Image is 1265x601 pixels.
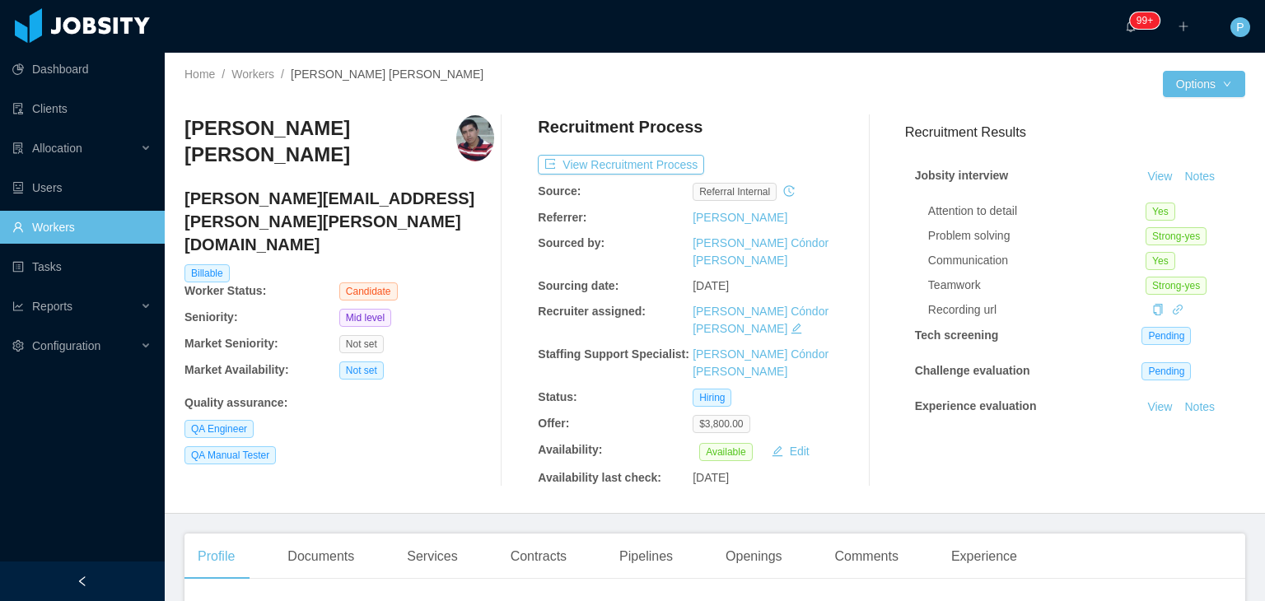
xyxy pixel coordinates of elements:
div: Documents [274,533,367,580]
strong: Jobsity interview [915,169,1009,182]
b: Offer: [538,417,569,430]
span: Pending [1141,327,1191,345]
a: Home [184,68,215,81]
a: View [1141,400,1178,413]
span: P [1236,17,1244,37]
button: icon: exportView Recruitment Process [538,155,704,175]
a: icon: profileTasks [12,250,152,283]
strong: Tech screening [915,328,999,342]
b: Status: [538,390,576,403]
sup: 1713 [1130,12,1160,29]
span: Not set [339,335,384,353]
span: $3,800.00 [693,415,749,433]
div: Problem solving [928,227,1146,245]
i: icon: solution [12,142,24,154]
span: [DATE] [693,471,729,484]
h3: Recruitment Results [905,122,1245,142]
a: icon: auditClients [12,92,152,125]
span: [PERSON_NAME] [PERSON_NAME] [291,68,483,81]
b: Referrer: [538,211,586,224]
b: Seniority: [184,310,238,324]
span: Hiring [693,389,731,407]
strong: Challenge evaluation [915,364,1030,377]
b: Sourced by: [538,236,604,249]
b: Staffing Support Specialist: [538,347,689,361]
span: Allocation [32,142,82,155]
h4: Recruitment Process [538,115,703,138]
strong: Experience evaluation [915,399,1037,412]
div: Experience [938,533,1030,580]
i: icon: plus [1178,21,1189,32]
b: Availability: [538,443,602,456]
a: icon: pie-chartDashboard [12,53,152,86]
span: / [222,68,225,81]
a: icon: exportView Recruitment Process [538,158,704,171]
span: Not set [339,361,384,380]
span: Yes [1146,252,1175,270]
button: Notes [1178,436,1221,455]
b: Source: [538,184,581,198]
i: icon: history [783,185,795,197]
div: Pipelines [606,533,686,580]
i: icon: edit [791,323,802,334]
img: 1fb87c0e-e635-4eca-8672-ffe53b99a94a_68acd62b81498-400w.png [456,115,493,161]
span: QA Engineer [184,420,254,438]
button: Optionsicon: down [1163,71,1245,97]
a: View [1141,170,1178,183]
b: Market Availability: [184,363,289,376]
a: icon: userWorkers [12,211,152,244]
div: Comments [822,533,912,580]
div: Copy [1152,301,1164,319]
span: Strong-yes [1146,277,1207,295]
div: Openings [712,533,796,580]
b: Availability last check: [538,471,661,484]
h3: [PERSON_NAME] [PERSON_NAME] [184,115,456,169]
span: Reports [32,300,72,313]
b: Market Seniority: [184,337,278,350]
b: Recruiter assigned: [538,305,646,318]
div: Recording url [928,301,1146,319]
a: [PERSON_NAME] [693,211,787,224]
b: Sourcing date: [538,279,618,292]
a: [PERSON_NAME] Cóndor [PERSON_NAME] [693,347,829,378]
div: Services [394,533,470,580]
b: Quality assurance : [184,396,287,409]
i: icon: bell [1125,21,1137,32]
span: Strong-yes [1146,227,1207,245]
i: icon: link [1172,304,1183,315]
button: Notes [1178,167,1221,187]
button: icon: editEdit [765,441,816,461]
i: icon: copy [1152,304,1164,315]
div: Contracts [497,533,580,580]
span: Yes [1146,203,1175,221]
span: Pending [1141,362,1191,380]
div: Teamwork [928,277,1146,294]
span: Billable [184,264,230,282]
span: / [281,68,284,81]
div: Profile [184,533,248,580]
a: [PERSON_NAME] Cóndor [PERSON_NAME] [693,236,829,267]
i: icon: line-chart [12,300,24,312]
a: [PERSON_NAME] Cóndor [PERSON_NAME] [693,305,829,335]
h4: [PERSON_NAME][EMAIL_ADDRESS][PERSON_NAME][PERSON_NAME][DOMAIN_NAME] [184,187,494,256]
div: Communication [928,252,1146,269]
div: Attention to detail [928,203,1146,220]
span: Candidate [339,282,398,300]
a: icon: link [1172,303,1183,316]
span: Referral internal [693,183,777,201]
i: icon: setting [12,340,24,352]
span: QA Manual Tester [184,446,276,464]
span: [DATE] [693,279,729,292]
b: Worker Status: [184,284,266,297]
a: icon: robotUsers [12,171,152,204]
button: Notes [1178,398,1221,417]
a: Workers [231,68,274,81]
span: Mid level [339,309,391,327]
span: Configuration [32,339,100,352]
